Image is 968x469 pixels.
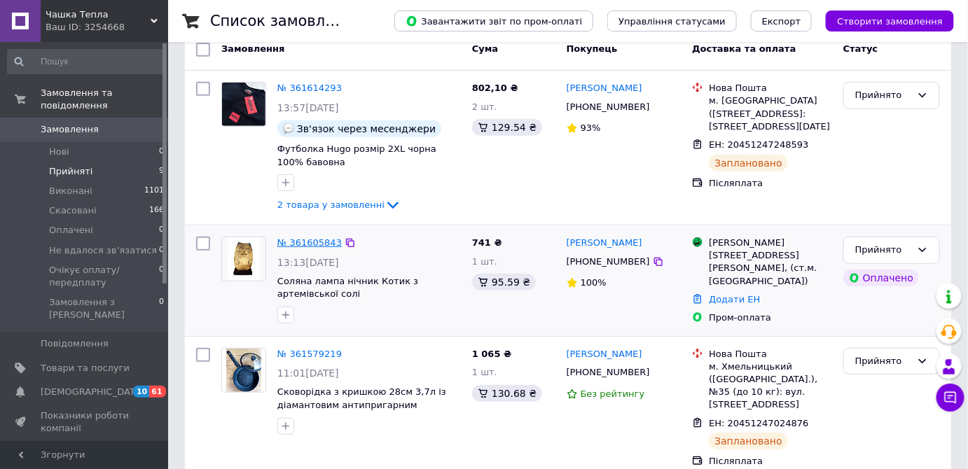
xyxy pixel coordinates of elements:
[826,10,954,31] button: Створити замовлення
[277,386,446,423] a: Сковорідка з кришкою 28см 3,7л із діамантовим антипригарним покриттям Edenberg EB-3493
[406,15,582,27] span: Завантажити звіт по пром-оплаті
[472,349,511,359] span: 1 065 ₴
[159,146,164,158] span: 0
[855,88,911,103] div: Прийнято
[472,101,497,112] span: 2 шт.
[692,43,796,54] span: Доставка та оплата
[709,82,832,94] div: Нова Пошта
[709,348,832,360] div: Нова Пошта
[49,244,157,257] span: Не вдалося зв’язатися
[564,363,653,381] div: [PHONE_NUMBER]
[709,249,832,288] div: [STREET_ADDRESS][PERSON_NAME], (ст.м. [GEOGRAPHIC_DATA])
[221,82,266,127] a: Фото товару
[228,237,261,281] img: Фото товару
[49,146,69,158] span: Нові
[709,155,788,171] div: Заплановано
[221,237,266,281] a: Фото товару
[812,15,954,26] a: Створити замовлення
[709,177,832,190] div: Післяплата
[709,311,832,324] div: Пром-оплата
[709,360,832,412] div: м. Хмельницький ([GEOGRAPHIC_DATA].), №35 (до 10 кг): вул. [STREET_ADDRESS]
[277,367,339,379] span: 11:01[DATE]
[159,224,164,237] span: 0
[283,123,294,134] img: :speech_balloon:
[564,253,653,271] div: [PHONE_NUMBER]
[159,264,164,289] span: 0
[41,386,144,398] span: [DEMOGRAPHIC_DATA]
[394,10,593,31] button: Завантажити звіт по пром-оплаті
[843,269,919,286] div: Оплачено
[472,43,498,54] span: Cума
[709,433,788,449] div: Заплановано
[46,8,151,21] span: Чашка Тепла
[159,296,164,321] span: 0
[7,49,165,74] input: Пошук
[936,384,964,412] button: Чат з покупцем
[472,274,536,290] div: 95.59 ₴
[762,16,801,27] span: Експорт
[277,102,339,113] span: 13:57[DATE]
[472,83,518,93] span: 802,10 ₴
[277,83,342,93] a: № 361614293
[41,87,168,112] span: Замовлення та повідомлення
[564,98,653,116] div: [PHONE_NUMBER]
[210,13,352,29] h1: Список замовлень
[277,276,418,300] a: Соляна лампа нічник Котик з артемівської солі
[618,16,726,27] span: Управління статусами
[751,10,813,31] button: Експорт
[277,143,436,167] a: Футболка Hugo розмір 2XL чорна 100% бавовна
[277,237,342,248] a: № 361605843
[855,243,911,258] div: Прийнято
[49,224,93,237] span: Оплачені
[709,237,832,249] div: [PERSON_NAME]
[226,349,262,392] img: Фото товару
[277,257,339,268] span: 13:13[DATE]
[49,264,159,289] span: Очікує оплату/ передплату
[159,165,164,178] span: 9
[567,43,618,54] span: Покупець
[221,43,284,54] span: Замовлення
[581,277,607,288] span: 100%
[581,122,601,133] span: 93%
[709,139,808,150] span: ЕН: 20451247248593
[297,123,436,134] span: Зв'язок через месенджери
[159,244,164,257] span: 0
[144,185,164,197] span: 1101
[221,348,266,393] a: Фото товару
[837,16,943,27] span: Створити замовлення
[607,10,737,31] button: Управління статусами
[567,348,642,361] a: [PERSON_NAME]
[49,204,97,217] span: Скасовані
[709,94,832,133] div: м. [GEOGRAPHIC_DATA] ([STREET_ADDRESS]: [STREET_ADDRESS][DATE]
[41,123,99,136] span: Замовлення
[41,337,109,350] span: Повідомлення
[41,409,130,435] span: Показники роботи компанії
[855,354,911,369] div: Прийнято
[472,367,497,377] span: 1 шт.
[472,237,502,248] span: 741 ₴
[581,388,645,399] span: Без рейтингу
[49,165,92,178] span: Прийняті
[709,294,760,304] a: Додати ЕН
[709,455,832,468] div: Післяплата
[472,256,497,267] span: 1 шт.
[41,362,130,374] span: Товари та послуги
[277,199,401,210] a: 2 товара у замовленні
[149,204,164,217] span: 166
[843,43,878,54] span: Статус
[472,385,542,402] div: 130.68 ₴
[222,83,265,126] img: Фото товару
[277,349,342,359] a: № 361579219
[709,418,808,428] span: ЕН: 20451247024876
[49,185,92,197] span: Виконані
[567,237,642,250] a: [PERSON_NAME]
[149,386,165,398] span: 61
[277,199,385,210] span: 2 товара у замовленні
[49,296,159,321] span: Замовлення з [PERSON_NAME]
[133,386,149,398] span: 10
[46,21,168,34] div: Ваш ID: 3254668
[472,119,542,136] div: 129.54 ₴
